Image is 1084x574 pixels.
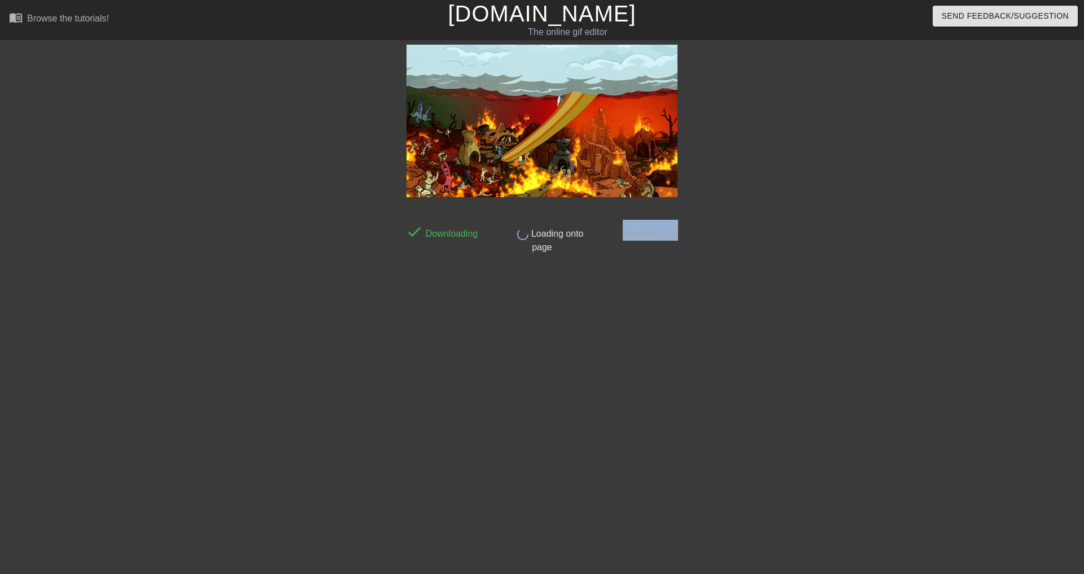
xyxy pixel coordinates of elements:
[623,229,678,238] span: Analyzing Gif
[528,229,583,252] span: Loading onto page
[9,11,23,24] span: menu_book
[406,223,423,240] span: done
[423,229,478,238] span: Downloading
[406,45,677,197] img: h7xUJ.gif
[448,1,636,26] a: [DOMAIN_NAME]
[9,11,109,28] a: Browse the tutorials!
[27,14,109,23] div: Browse the tutorials!
[933,6,1078,27] button: Send Feedback/Suggestion
[942,9,1069,23] span: Send Feedback/Suggestion
[367,25,768,39] div: The online gif editor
